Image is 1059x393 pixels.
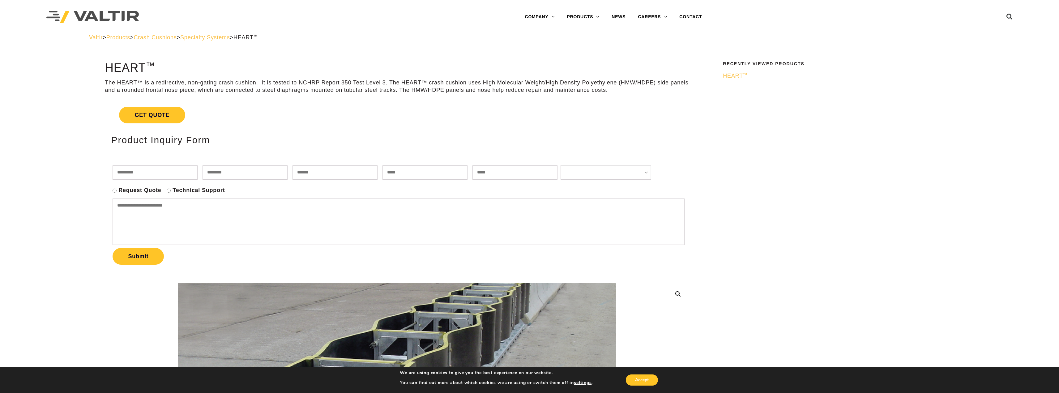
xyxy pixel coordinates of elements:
a: Products [106,34,130,41]
a: Get Quote [105,99,689,131]
a: Crash Cushions [134,34,177,41]
sup: ™ [743,72,747,77]
sup: ™ [146,61,155,70]
h2: Recently Viewed Products [723,62,966,66]
sup: ™ [254,34,258,39]
img: Valtir [46,11,139,23]
button: Accept [626,374,658,386]
a: Valtir [89,34,103,41]
a: PRODUCTS [561,11,605,23]
button: settings [574,380,591,386]
a: CONTACT [673,11,708,23]
span: HEART [723,73,747,79]
h2: Product Inquiry Form [111,135,683,145]
span: Get Quote [119,107,185,123]
h1: HEART [105,62,689,75]
p: The HEART™ is a redirective, non-gating crash cushion. It is tested to NCHRP Report 350 Test Leve... [105,79,689,94]
p: We are using cookies to give you the best experience on our website. [400,370,593,376]
a: COMPANY [519,11,561,23]
a: CAREERS [632,11,673,23]
a: NEWS [605,11,632,23]
span: HEART [233,34,258,41]
p: You can find out more about which cookies we are using or switch them off in . [400,380,593,386]
div: > > > > [89,34,970,41]
label: Request Quote [118,187,161,194]
a: HEART™ [723,72,966,79]
a: Specialty Systems [180,34,230,41]
button: Submit [113,248,164,265]
label: Technical Support [173,187,225,194]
